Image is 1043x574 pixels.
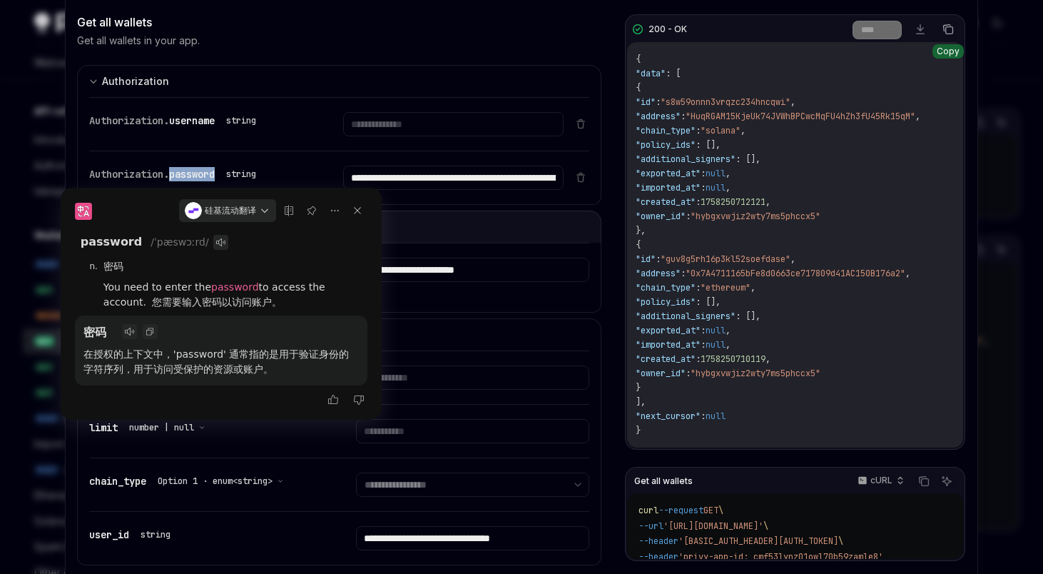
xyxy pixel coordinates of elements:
[751,282,755,293] span: ,
[696,296,721,308] span: : [],
[572,171,589,183] button: Delete item
[636,296,696,308] span: "policy_ids"
[158,475,273,487] span: Option 1 · enum<string>
[638,520,663,532] span: --url
[706,168,726,179] span: null
[741,125,746,136] span: ,
[636,253,656,265] span: "id"
[89,166,262,183] div: Authorization.password
[701,182,706,193] span: :
[77,65,601,97] button: Expand input section
[634,475,693,487] span: Get all wallets
[89,528,129,541] span: user_id
[701,325,706,336] span: :
[726,339,731,351] span: ,
[696,125,701,136] span: :
[89,114,169,127] span: Authorization.
[356,258,589,282] input: Enter privy-app-id
[706,325,726,336] span: null
[932,44,964,59] div: Copy
[636,311,736,322] span: "additional_signers"
[656,96,661,108] span: :
[706,339,726,351] span: null
[691,211,820,222] span: "hybgxvwjiz2wty7ms5phccx5"
[89,473,290,490] div: chain_type
[718,505,723,516] span: \
[701,353,765,365] span: 1758250710119
[905,268,910,279] span: ,
[838,535,843,547] span: \
[636,139,696,151] span: "policy_ids"
[636,211,686,222] span: "owner_id"
[696,353,701,365] span: :
[77,34,200,48] p: Get all wallets in your app.
[636,396,646,408] span: ],
[696,139,721,151] span: : [],
[939,20,957,39] button: Copy the contents from the code block
[169,114,215,127] span: username
[661,96,790,108] span: "s8w59onnn3vrqzc234hncqwi"
[850,469,910,493] button: cURL
[696,282,701,293] span: :
[169,168,215,181] span: password
[666,68,681,79] span: : [
[89,168,169,181] span: Authorization.
[663,520,763,532] span: '[URL][DOMAIN_NAME]'
[77,14,601,31] div: Get all wallets
[790,96,795,108] span: ,
[648,24,687,35] div: 200 - OK
[343,166,563,190] input: Enter password
[701,339,706,351] span: :
[638,551,678,563] span: --header
[89,112,262,129] div: Authorization.username
[636,125,696,136] span: "chain_type"
[706,411,726,422] span: null
[790,253,795,265] span: ,
[356,473,589,497] select: Select chain_type
[636,182,701,193] span: "imported_at"
[736,311,760,322] span: : [],
[910,19,930,39] a: Download response file
[765,196,770,208] span: ,
[681,111,686,122] span: :
[763,520,768,532] span: \
[343,112,563,136] input: Enter username
[572,118,589,129] button: Delete item
[701,168,706,179] span: :
[89,526,176,543] div: user_id
[686,268,905,279] span: "0x7A4711165bFe8d0663ce717809d41AC150B176a2"
[129,422,194,433] span: number | null
[636,196,696,208] span: "created_at"
[701,196,765,208] span: 1758250712121
[686,368,691,379] span: :
[356,366,589,390] input: Enter cursor
[691,368,820,379] span: "hybgxvwjiz2wty7ms5phccx5"
[636,68,666,79] span: "data"
[703,505,718,516] span: GET
[636,239,641,251] span: {
[636,382,641,393] span: }
[356,526,589,550] input: Enter user_id
[696,196,701,208] span: :
[636,153,736,165] span: "additional_signers"
[726,168,731,179] span: ,
[765,353,770,365] span: ,
[701,411,706,422] span: :
[937,472,956,490] button: Ask AI
[636,411,701,422] span: "next_cursor"
[636,339,701,351] span: "imported_at"
[102,73,169,90] div: Authorization
[636,282,696,293] span: "chain_type"
[726,325,731,336] span: ,
[636,325,701,336] span: "exported_at"
[915,111,920,122] span: ,
[129,421,205,435] button: number | null
[636,368,686,379] span: "owner_id"
[638,535,678,547] span: --header
[736,153,760,165] span: : [],
[89,475,146,488] span: chain_type
[915,472,933,490] button: Copy the contents from the code block
[658,505,703,516] span: --request
[638,505,658,516] span: curl
[627,42,963,448] div: Response content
